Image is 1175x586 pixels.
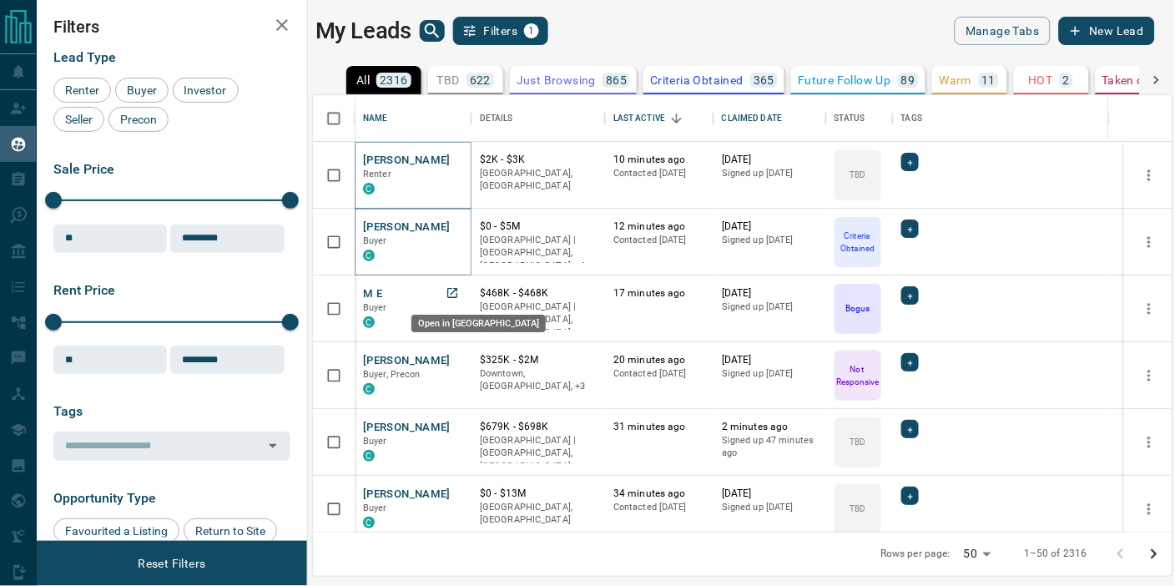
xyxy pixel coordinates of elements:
[901,420,919,438] div: +
[722,153,818,167] p: [DATE]
[1137,430,1162,455] button: more
[480,353,597,367] p: $325K - $2M
[613,220,705,234] p: 12 minutes ago
[363,450,375,462] div: condos.ca
[526,25,537,37] span: 1
[836,363,880,388] p: Not Responsive
[363,183,375,194] div: condos.ca
[1137,230,1162,255] button: more
[363,153,451,169] button: [PERSON_NAME]
[411,315,546,332] div: Open in [GEOGRAPHIC_DATA]
[437,74,460,86] p: TBD
[356,74,370,86] p: All
[115,78,169,103] div: Buyer
[1137,497,1162,522] button: more
[982,74,996,86] p: 11
[826,95,893,142] div: Status
[480,420,597,434] p: $679K - $698K
[722,234,818,247] p: Signed up [DATE]
[613,367,705,381] p: Contacted [DATE]
[179,83,233,97] span: Investor
[441,282,463,304] a: Open in New Tab
[722,487,818,501] p: [DATE]
[722,95,783,142] div: Claimed Date
[1059,17,1155,45] button: New Lead
[893,95,1110,142] div: Tags
[665,107,688,130] button: Sort
[173,78,239,103] div: Investor
[613,353,705,367] p: 20 minutes ago
[184,518,277,543] div: Return to Site
[901,286,919,305] div: +
[722,353,818,367] p: [DATE]
[901,74,915,86] p: 89
[901,353,919,371] div: +
[650,74,744,86] p: Criteria Obtained
[955,17,1050,45] button: Manage Tabs
[53,282,115,298] span: Rent Price
[714,95,826,142] div: Claimed Date
[420,20,445,42] button: search button
[1137,538,1171,571] button: Go to next page
[517,74,596,86] p: Just Browsing
[480,167,597,193] p: [GEOGRAPHIC_DATA], [GEOGRAPHIC_DATA]
[901,220,919,238] div: +
[261,434,285,457] button: Open
[901,95,923,142] div: Tags
[480,487,597,501] p: $0 - $13M
[453,17,549,45] button: Filters1
[722,434,818,460] p: Signed up 47 minutes ago
[108,107,169,132] div: Precon
[754,74,774,86] p: 365
[1024,547,1087,561] p: 1–50 of 2316
[1137,163,1162,188] button: more
[836,230,880,255] p: Criteria Obtained
[907,487,913,504] span: +
[53,403,83,419] span: Tags
[53,490,156,506] span: Opportunity Type
[59,113,98,126] span: Seller
[613,501,705,514] p: Contacted [DATE]
[901,487,919,505] div: +
[613,153,705,167] p: 10 minutes ago
[1063,74,1070,86] p: 2
[907,220,913,237] span: +
[850,169,865,181] p: TBD
[363,517,375,528] div: condos.ca
[127,549,216,578] button: Reset Filters
[880,547,951,561] p: Rows per page:
[722,501,818,514] p: Signed up [DATE]
[380,74,408,86] p: 2316
[363,503,387,513] span: Buyer
[722,367,818,381] p: Signed up [DATE]
[53,17,290,37] h2: Filters
[480,153,597,167] p: $2K - $3K
[722,220,818,234] p: [DATE]
[480,234,597,273] p: Cambridge, Kitchener, Barrie, Hamilton City
[940,74,972,86] p: Warm
[121,83,163,97] span: Buyer
[850,436,865,448] p: TBD
[605,95,714,142] div: Last Active
[363,95,388,142] div: Name
[1137,363,1162,388] button: more
[606,74,627,86] p: 865
[722,167,818,180] p: Signed up [DATE]
[907,421,913,437] span: +
[363,353,451,369] button: [PERSON_NAME]
[363,316,375,328] div: condos.ca
[363,250,375,261] div: condos.ca
[363,169,391,179] span: Renter
[845,302,870,315] p: Bogus
[363,235,387,246] span: Buyer
[957,542,997,566] div: 50
[470,74,491,86] p: 622
[189,524,271,538] span: Return to Site
[613,286,705,301] p: 17 minutes ago
[114,113,163,126] span: Precon
[722,420,818,434] p: 2 minutes ago
[1137,296,1162,321] button: more
[363,369,421,380] span: Buyer, Precon
[613,167,705,180] p: Contacted [DATE]
[480,95,513,142] div: Details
